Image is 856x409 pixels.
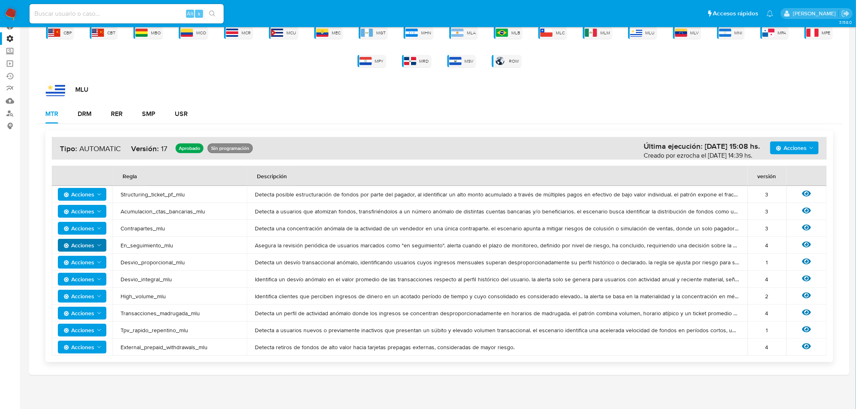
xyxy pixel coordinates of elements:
[767,10,773,17] a: Notificaciones
[713,9,759,18] span: Accesos rápidos
[30,8,224,19] input: Buscar usuario o caso...
[839,19,852,25] span: 3.158.0
[187,10,193,17] span: Alt
[793,10,839,17] p: mercedes.medrano@mercadolibre.com
[841,9,850,18] a: Salir
[204,8,220,19] button: search-icon
[198,10,200,17] span: s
